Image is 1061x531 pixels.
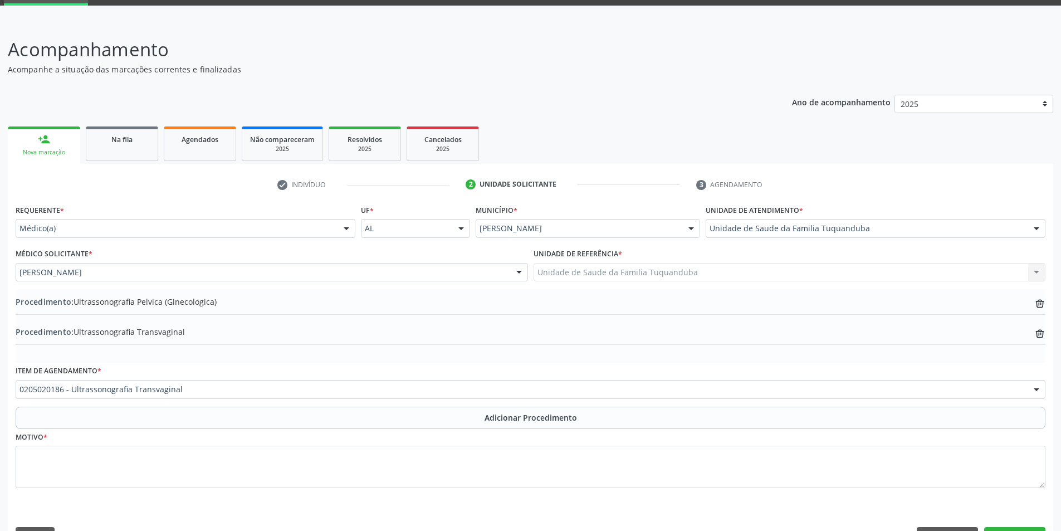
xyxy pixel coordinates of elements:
[38,133,50,145] div: person_add
[182,135,218,144] span: Agendados
[16,296,217,308] span: Ultrassonografia Pelvica (Ginecologica)
[476,202,517,219] label: Município
[534,246,622,263] label: Unidade de referência
[250,135,315,144] span: Não compareceram
[16,148,72,157] div: Nova marcação
[415,145,471,153] div: 2025
[792,95,891,109] p: Ano de acompanhamento
[16,202,64,219] label: Requerente
[19,267,505,278] span: [PERSON_NAME]
[16,296,74,307] span: Procedimento:
[348,135,382,144] span: Resolvidos
[16,246,92,263] label: Médico Solicitante
[466,179,476,189] div: 2
[16,363,101,380] label: Item de agendamento
[16,429,47,446] label: Motivo
[8,64,740,75] p: Acompanhe a situação das marcações correntes e finalizadas
[250,145,315,153] div: 2025
[16,407,1045,429] button: Adicionar Procedimento
[480,223,677,234] span: [PERSON_NAME]
[16,327,74,337] span: Procedimento:
[480,179,556,189] div: Unidade solicitante
[16,326,185,338] span: Ultrassonografia Transvaginal
[485,412,577,423] span: Adicionar Procedimento
[19,384,1023,395] span: 0205020186 - Ultrassonografia Transvaginal
[19,223,333,234] span: Médico(a)
[424,135,462,144] span: Cancelados
[361,202,374,219] label: UF
[8,36,740,64] p: Acompanhamento
[111,135,133,144] span: Na fila
[337,145,393,153] div: 2025
[365,223,448,234] span: AL
[710,223,1023,234] span: Unidade de Saude da Familia Tuquanduba
[706,202,803,219] label: Unidade de atendimento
